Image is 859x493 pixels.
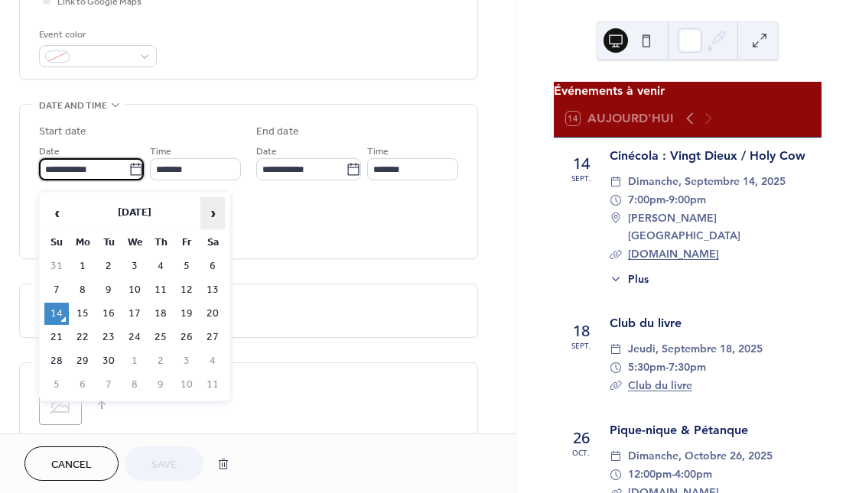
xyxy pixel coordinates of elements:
div: ​ [610,377,622,395]
div: 14 [573,156,590,171]
th: Mo [70,232,95,254]
span: - [672,465,675,484]
td: 5 [44,374,69,396]
td: 20 [200,303,225,325]
td: 30 [96,350,121,372]
div: Event color [39,27,154,43]
span: jeudi, septembre 18, 2025 [628,340,763,358]
span: 9:00pm [669,191,706,209]
span: Time [367,144,389,160]
td: 16 [96,303,121,325]
div: End date [256,124,299,140]
div: 26 [573,430,590,446]
a: [DOMAIN_NAME] [628,247,719,261]
th: We [122,232,147,254]
td: 4 [200,350,225,372]
div: ​ [610,209,622,228]
div: ​ [610,191,622,209]
span: 4:00pm [675,465,712,484]
td: 8 [70,279,95,301]
td: 24 [122,326,147,349]
td: 26 [174,326,199,349]
span: Date [256,144,277,160]
td: 9 [148,374,173,396]
td: 2 [148,350,173,372]
td: 22 [70,326,95,349]
a: Club du livre [610,316,682,330]
td: 14 [44,303,69,325]
span: Date and time [39,98,107,114]
td: 4 [148,255,173,277]
div: ​ [610,340,622,358]
td: 29 [70,350,95,372]
td: 21 [44,326,69,349]
span: Time [150,144,171,160]
td: 11 [148,279,173,301]
div: Start date [39,124,86,140]
th: [DATE] [70,197,199,230]
td: 23 [96,326,121,349]
div: ​ [610,271,622,287]
td: 2 [96,255,121,277]
td: 3 [174,350,199,372]
td: 1 [70,255,95,277]
td: 10 [174,374,199,396]
span: › [201,198,224,229]
div: oct. [572,449,590,456]
span: - [665,191,669,209]
button: ​Plus [610,271,649,287]
th: Th [148,232,173,254]
th: Su [44,232,69,254]
td: 28 [44,350,69,372]
div: 18 [573,323,590,339]
span: 7:00pm [628,191,665,209]
td: 18 [148,303,173,325]
div: Événements à venir [554,82,822,100]
td: 31 [44,255,69,277]
th: Fr [174,232,199,254]
th: Sa [200,232,225,254]
span: Date [39,144,60,160]
td: 25 [148,326,173,349]
button: Cancel [24,446,119,481]
td: 13 [200,279,225,301]
td: 15 [70,303,95,325]
td: 7 [44,279,69,301]
td: 12 [174,279,199,301]
a: Pique-nique & Pétanque [610,423,748,437]
td: 17 [122,303,147,325]
a: Club du livre [628,378,692,392]
div: sept. [571,174,591,182]
td: 8 [122,374,147,396]
th: Tu [96,232,121,254]
td: 6 [200,255,225,277]
span: dimanche, septembre 14, 2025 [628,173,786,191]
a: Cinécola : Vingt Dieux / Holy Cow [610,148,805,163]
td: 7 [96,374,121,396]
td: 10 [122,279,147,301]
td: 11 [200,374,225,396]
td: 3 [122,255,147,277]
span: 5:30pm [628,358,665,377]
div: ​ [610,465,622,484]
td: 27 [200,326,225,349]
span: [PERSON_NAME][GEOGRAPHIC_DATA] [628,209,809,246]
span: - [665,358,669,377]
span: dimanche, octobre 26, 2025 [628,447,773,465]
div: ​ [610,447,622,465]
td: 1 [122,350,147,372]
td: 6 [70,374,95,396]
span: Cancel [51,457,92,473]
div: ; [39,382,82,425]
td: 19 [174,303,199,325]
span: 12:00pm [628,465,672,484]
td: 5 [174,255,199,277]
div: sept. [571,342,591,349]
span: 7:30pm [669,358,706,377]
span: ‹ [45,198,68,229]
td: 9 [96,279,121,301]
span: Plus [628,271,649,287]
div: ​ [610,245,622,264]
div: ​ [610,358,622,377]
